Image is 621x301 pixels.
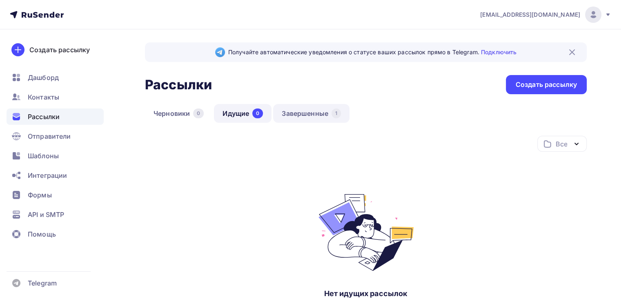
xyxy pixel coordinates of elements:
a: Завершенные1 [273,104,349,123]
a: [EMAIL_ADDRESS][DOMAIN_NAME] [480,7,611,23]
div: Создать рассылку [516,80,577,89]
span: [EMAIL_ADDRESS][DOMAIN_NAME] [480,11,580,19]
div: 1 [332,108,341,118]
span: Дашборд [28,73,59,82]
span: API и SMTP [28,210,64,219]
a: Отправители [7,128,104,144]
a: Шаблоны [7,148,104,164]
a: Формы [7,187,104,203]
div: Все [556,139,567,149]
a: Контакты [7,89,104,105]
span: Telegram [28,278,57,288]
div: 0 [193,108,204,118]
a: Дашборд [7,69,104,86]
img: Telegram [215,47,225,57]
div: 0 [252,108,263,118]
h2: Рассылки [145,77,212,93]
span: Интеграции [28,170,67,180]
span: Отправители [28,131,71,141]
span: Получайте автоматические уведомления о статусе ваших рассылок прямо в Telegram. [228,48,516,56]
span: Контакты [28,92,59,102]
div: Нет идущих рассылок [324,289,408,299]
span: Помощь [28,229,56,239]
a: Черновики0 [145,104,212,123]
a: Идущие0 [214,104,272,123]
span: Шаблоны [28,151,59,161]
a: Подключить [481,49,516,55]
a: Рассылки [7,108,104,125]
button: Все [537,136,587,152]
span: Рассылки [28,112,60,122]
span: Формы [28,190,52,200]
div: Создать рассылку [29,45,90,55]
